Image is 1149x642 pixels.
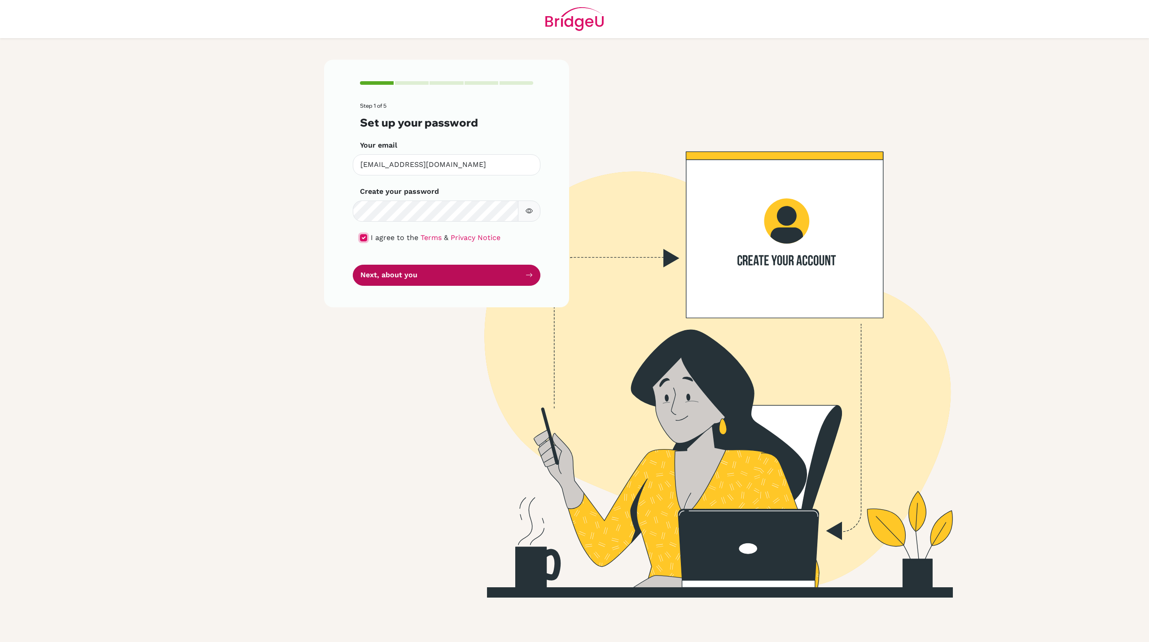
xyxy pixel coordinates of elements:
input: Insert your email* [353,154,540,175]
button: Next, about you [353,265,540,286]
a: Terms [421,233,442,242]
img: Create your account [447,60,958,635]
span: Step 1 of 5 [360,102,386,109]
label: Your email [360,140,397,151]
span: & [444,233,448,242]
a: Privacy Notice [451,233,500,242]
h3: Set up your password [360,116,533,129]
span: I agree to the [371,233,418,242]
label: Create your password [360,186,439,197]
